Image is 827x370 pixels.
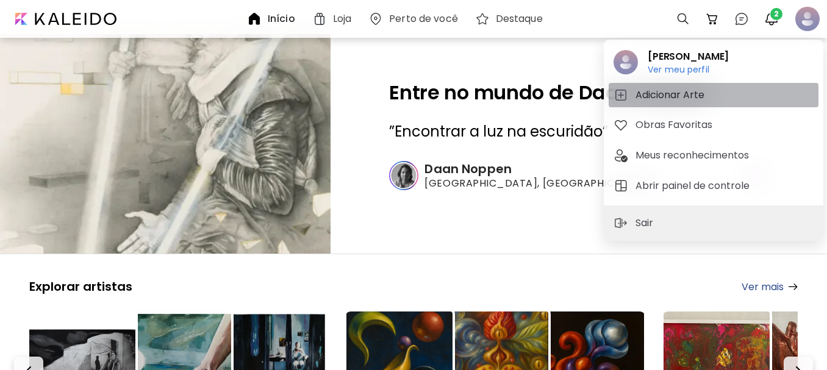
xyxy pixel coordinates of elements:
[635,88,708,102] h5: Adicionar Arte
[614,118,628,132] img: tab
[614,179,628,193] img: tab
[648,49,729,64] h2: [PERSON_NAME]
[609,113,818,137] button: tabObras Favoritas
[609,211,662,235] button: sign-outSair
[635,118,716,132] h5: Obras Favoritas
[614,216,628,230] img: sign-out
[635,148,753,163] h5: Meus reconhecimentos
[614,88,628,102] img: tab
[635,179,753,193] h5: Abrir painel de controle
[609,174,818,198] button: tabAbrir painel de controle
[635,216,657,230] p: Sair
[609,83,818,107] button: tabAdicionar Arte
[648,64,729,75] h6: Ver meu perfil
[614,148,628,163] img: tab
[609,143,818,168] button: tabMeus reconhecimentos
